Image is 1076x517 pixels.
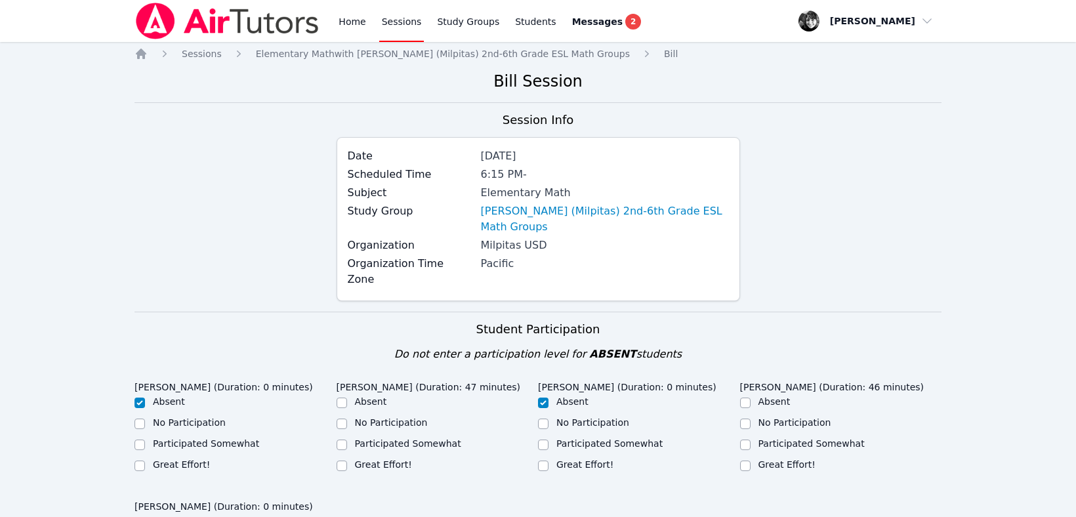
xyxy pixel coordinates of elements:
label: Absent [153,396,185,407]
legend: [PERSON_NAME] (Duration: 47 minutes) [337,375,521,395]
div: Elementary Math [481,185,729,201]
label: Absent [355,396,387,407]
label: Great Effort! [153,459,210,470]
h3: Session Info [503,111,573,129]
label: No Participation [556,417,629,428]
label: Participated Somewhat [758,438,865,449]
legend: [PERSON_NAME] (Duration: 0 minutes) [538,375,716,395]
label: Scheduled Time [348,167,473,182]
label: Organization [348,238,473,253]
img: Air Tutors [134,3,320,39]
label: No Participation [758,417,831,428]
span: Messages [572,15,623,28]
label: Participated Somewhat [355,438,461,449]
label: Absent [758,396,791,407]
div: [DATE] [481,148,729,164]
label: Study Group [348,203,473,219]
a: Elementary Mathwith [PERSON_NAME] (Milpitas) 2nd-6th Grade ESL Math Groups [256,47,630,60]
label: Great Effort! [355,459,412,470]
span: Sessions [182,49,222,59]
label: No Participation [355,417,428,428]
label: Participated Somewhat [153,438,259,449]
legend: [PERSON_NAME] (Duration: 46 minutes) [740,375,924,395]
label: Great Effort! [556,459,613,470]
nav: Breadcrumb [134,47,941,60]
label: No Participation [153,417,226,428]
label: Great Effort! [758,459,816,470]
legend: [PERSON_NAME] (Duration: 0 minutes) [134,495,313,514]
label: Organization Time Zone [348,256,473,287]
span: Bill [664,49,678,59]
h3: Student Participation [134,320,941,339]
a: Bill [664,47,678,60]
div: Pacific [481,256,729,272]
span: 2 [625,14,641,30]
label: Date [348,148,473,164]
label: Subject [348,185,473,201]
div: Do not enter a participation level for students [134,346,941,362]
legend: [PERSON_NAME] (Duration: 0 minutes) [134,375,313,395]
a: Sessions [182,47,222,60]
span: ABSENT [589,348,636,360]
label: Participated Somewhat [556,438,663,449]
div: 6:15 PM - [481,167,729,182]
div: Milpitas USD [481,238,729,253]
span: Elementary Math with [PERSON_NAME] (Milpitas) 2nd-6th Grade ESL Math Groups [256,49,630,59]
a: [PERSON_NAME] (Milpitas) 2nd-6th Grade ESL Math Groups [481,203,729,235]
label: Absent [556,396,589,407]
h2: Bill Session [134,71,941,92]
